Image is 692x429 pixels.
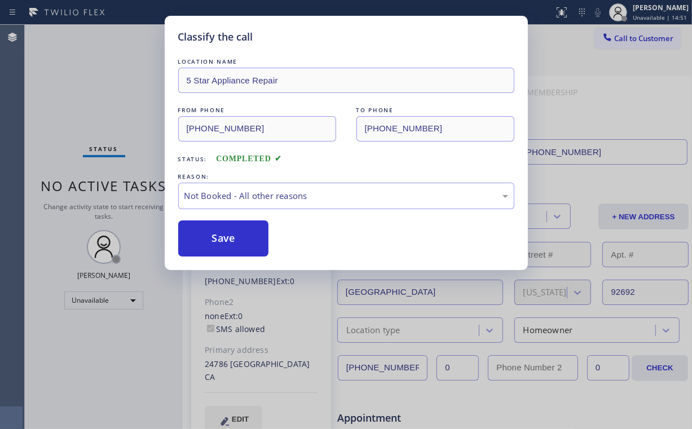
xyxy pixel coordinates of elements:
[178,155,208,163] span: Status:
[356,104,514,116] div: TO PHONE
[178,116,336,141] input: From phone
[356,116,514,141] input: To phone
[184,189,508,202] div: Not Booked - All other reasons
[216,154,281,163] span: COMPLETED
[178,171,514,183] div: REASON:
[178,29,253,45] h5: Classify the call
[178,56,514,68] div: LOCATION NAME
[178,220,269,256] button: Save
[178,104,336,116] div: FROM PHONE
